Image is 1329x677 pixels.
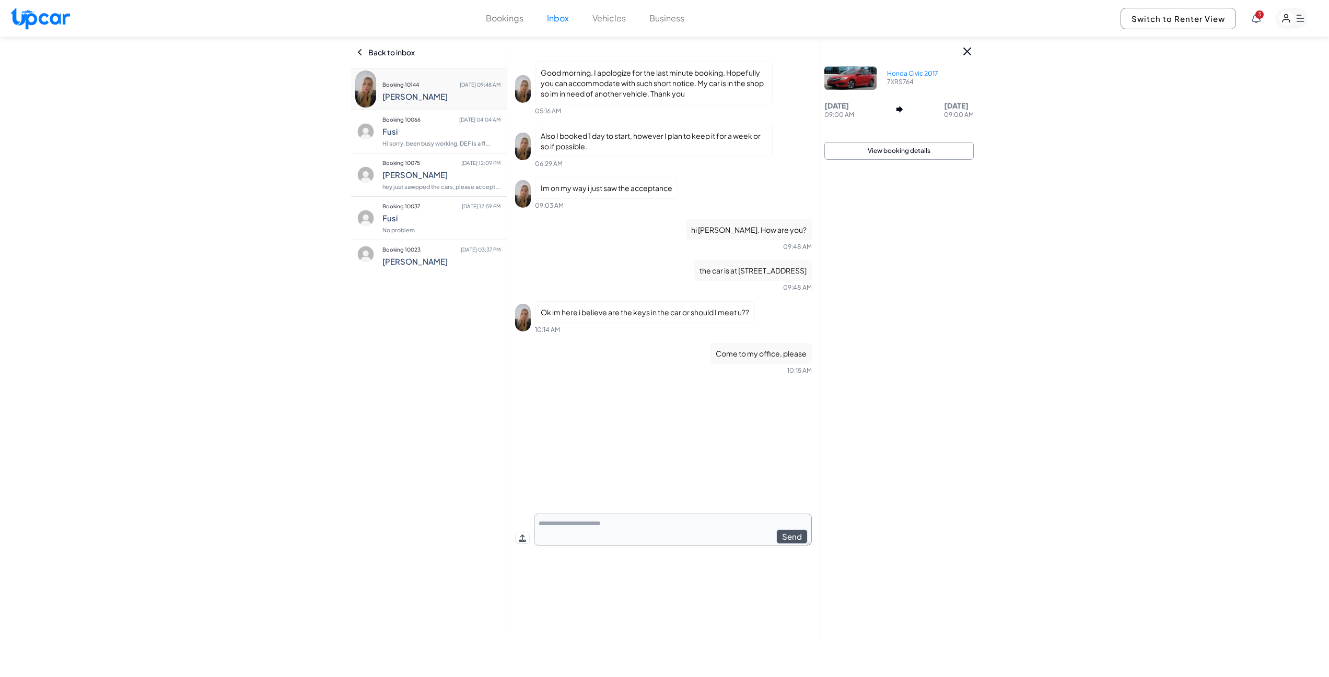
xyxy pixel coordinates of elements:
[355,121,376,142] img: profile
[382,77,500,92] p: Booking 10144
[887,69,938,78] p: Honda Civic 2017
[515,75,531,103] img: profile
[382,127,500,136] h4: Fusi
[783,243,812,251] span: 09:48 AM
[461,156,500,170] span: [DATE] 12:09 PM
[1255,10,1264,19] span: You have new notifications
[694,260,812,281] p: the car is at [STREET_ADDRESS]
[592,12,626,25] button: Vehicles
[824,142,974,160] button: View booking details
[459,112,500,127] span: [DATE] 04:04 AM
[783,283,812,291] span: 09:48 AM
[10,7,70,30] img: Upcar Logo
[824,111,854,119] p: 09:00 AM
[535,125,772,157] p: Also I booked 1 day to start, however I plan to keep it for a week or so if possible.
[461,242,500,257] span: [DATE] 03:37 PM
[355,208,376,229] img: profile
[535,62,772,104] p: Good morning. I apologize for the last minute booking. Hopefully you can accommodate with such sh...
[535,326,560,334] span: 10:14 AM
[515,180,531,208] img: profile
[824,100,854,111] p: [DATE]
[382,112,500,127] p: Booking 10066
[547,12,569,25] button: Inbox
[535,107,561,115] span: 05:16 AM
[382,242,500,257] p: Booking 10023
[460,77,500,92] span: [DATE] 09:48 AM
[944,100,974,111] p: [DATE]
[1121,8,1236,29] button: Switch to Renter View
[787,366,812,374] span: 10:15 AM
[382,180,500,194] p: hey just sawpped the cars, please accept...
[355,164,376,185] img: profile
[515,133,531,160] img: profile
[355,70,376,108] img: profile
[535,160,563,168] span: 06:29 AM
[944,111,974,119] p: 09:00 AM
[686,219,812,240] p: hi [PERSON_NAME]. How are you?
[535,177,678,199] p: Im on my way i just saw the acceptance
[649,12,684,25] button: Business
[382,92,500,101] h4: [PERSON_NAME]
[382,199,500,213] p: Booking 10037
[776,529,808,544] button: Send
[355,244,376,265] img: profile
[887,78,938,86] p: 7XRS764
[535,301,755,323] p: Ok im here i believe are the keys in the car or should I meet u??
[462,199,500,213] span: [DATE] 12:59 PM
[356,37,502,68] div: Back to inbox
[382,223,500,237] p: No problem
[824,66,877,90] img: Car Image
[515,304,531,331] img: profile
[710,343,812,364] p: Come to my office, please
[382,136,500,151] p: Hi sorry, been busy working. DEF is a fl...
[486,12,523,25] button: Bookings
[382,170,500,180] h4: [PERSON_NAME]
[382,257,500,266] h4: [PERSON_NAME]
[382,156,500,170] p: Booking 10075
[382,213,500,223] h4: Fusi
[535,201,564,209] span: 09:03 AM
